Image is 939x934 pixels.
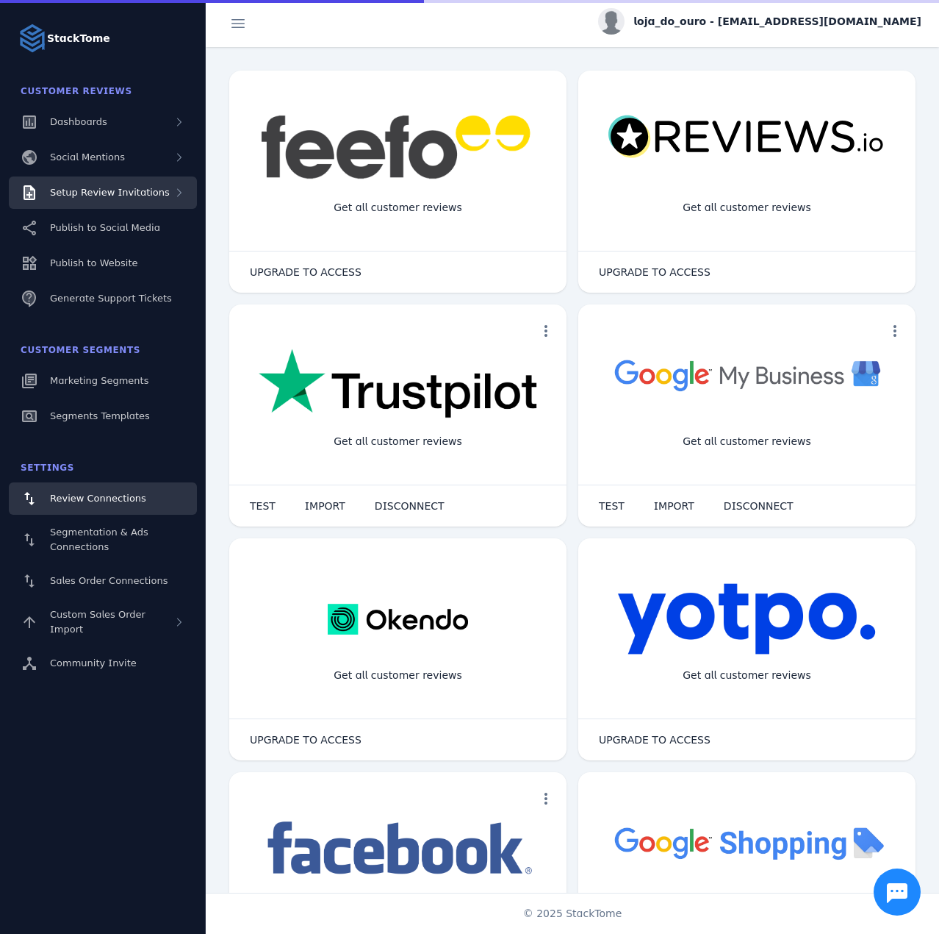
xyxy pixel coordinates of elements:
span: Marketing Segments [50,375,148,386]
div: Get all customer reviews [322,422,474,461]
div: Get all customer reviews [322,656,474,695]
div: Get all customer reviews [322,188,474,227]
button: UPGRADE TO ACCESS [235,725,376,755]
img: facebook.png [259,816,537,882]
a: Generate Support Tickets [9,282,197,315]
button: UPGRADE TO ACCESS [584,257,725,287]
span: Customer Reviews [21,86,132,96]
button: DISCONNECT [360,491,459,521]
span: Customer Segments [21,345,140,355]
img: profile.jpg [598,8,625,35]
span: Settings [21,463,74,473]
a: Publish to Website [9,247,197,279]
span: TEST [599,501,625,511]
span: DISCONNECT [724,501,794,511]
button: UPGRADE TO ACCESS [235,257,376,287]
div: Get all customer reviews [671,188,823,227]
button: IMPORT [290,491,360,521]
span: Dashboards [50,116,107,127]
img: okendo.webp [328,582,468,656]
div: Import Products from Google [660,890,833,929]
a: Community Invite [9,647,197,680]
span: Setup Review Invitations [50,187,170,198]
img: yotpo.png [617,582,877,656]
img: reviewsio.svg [608,115,886,160]
span: UPGRADE TO ACCESS [250,267,361,277]
div: Get all customer reviews [671,422,823,461]
span: loja_do_ouro - [EMAIL_ADDRESS][DOMAIN_NAME] [633,14,921,29]
img: Logo image [18,24,47,53]
span: Custom Sales Order Import [50,609,145,635]
a: Segments Templates [9,400,197,432]
button: UPGRADE TO ACCESS [584,725,725,755]
button: TEST [235,491,290,521]
span: UPGRADE TO ACCESS [599,735,710,745]
span: IMPORT [305,501,345,511]
button: DISCONNECT [709,491,808,521]
div: Get all customer reviews [671,656,823,695]
span: DISCONNECT [375,501,445,511]
span: TEST [250,501,276,511]
button: more [880,316,910,346]
a: Marketing Segments [9,365,197,397]
span: © 2025 StackTome [523,906,622,921]
strong: StackTome [47,31,110,46]
span: Segmentation & Ads Connections [50,527,148,552]
button: IMPORT [639,491,709,521]
button: TEST [584,491,639,521]
span: Sales Order Connections [50,575,168,586]
span: Review Connections [50,493,146,504]
span: UPGRADE TO ACCESS [599,267,710,277]
button: more [531,784,561,813]
a: Review Connections [9,482,197,515]
a: Segmentation & Ads Connections [9,518,197,562]
span: Social Mentions [50,151,125,163]
span: Publish to Social Media [50,222,160,233]
img: feefo.png [259,115,537,179]
span: Segments Templates [50,410,150,421]
a: Publish to Social Media [9,212,197,244]
img: trustpilot.png [259,349,537,421]
img: googlebusiness.png [608,349,886,401]
img: googleshopping.png [608,816,886,869]
button: loja_do_ouro - [EMAIL_ADDRESS][DOMAIN_NAME] [598,8,921,35]
a: Sales Order Connections [9,565,197,597]
span: IMPORT [654,501,694,511]
button: more [531,316,561,346]
span: Generate Support Tickets [50,293,172,304]
span: Publish to Website [50,257,137,268]
span: UPGRADE TO ACCESS [250,735,361,745]
span: Community Invite [50,657,137,669]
